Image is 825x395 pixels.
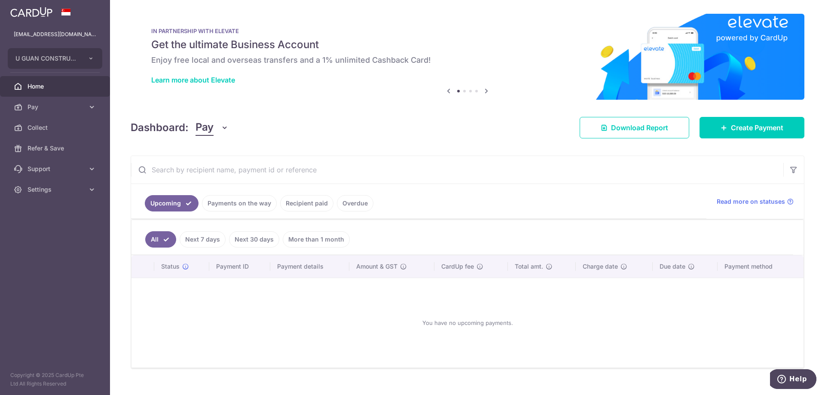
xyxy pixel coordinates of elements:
[27,144,84,153] span: Refer & Save
[196,119,214,136] span: Pay
[717,197,785,206] span: Read more on statuses
[19,6,37,14] span: Help
[717,197,794,206] a: Read more on statuses
[611,122,668,133] span: Download Report
[131,14,804,100] img: Renovation banner
[718,255,804,278] th: Payment method
[209,255,270,278] th: Payment ID
[15,54,79,63] span: U GUAN CONSTRUCTION PTE. LTD.
[700,117,804,138] a: Create Payment
[131,156,783,184] input: Search by recipient name, payment id or reference
[27,185,84,194] span: Settings
[583,262,618,271] span: Charge date
[280,195,333,211] a: Recipient paid
[161,262,180,271] span: Status
[10,7,52,17] img: CardUp
[27,103,84,111] span: Pay
[337,195,373,211] a: Overdue
[145,195,199,211] a: Upcoming
[202,195,277,211] a: Payments on the way
[151,28,784,34] p: IN PARTNERSHIP WITH ELEVATE
[142,285,793,361] div: You have no upcoming payments.
[145,231,176,248] a: All
[151,38,784,52] h5: Get the ultimate Business Account
[229,231,279,248] a: Next 30 days
[8,48,102,69] button: U GUAN CONSTRUCTION PTE. LTD.
[151,76,235,84] a: Learn more about Elevate
[270,255,349,278] th: Payment details
[441,262,474,271] span: CardUp fee
[27,123,84,132] span: Collect
[580,117,689,138] a: Download Report
[27,165,84,173] span: Support
[151,55,784,65] h6: Enjoy free local and overseas transfers and a 1% unlimited Cashback Card!
[27,82,84,91] span: Home
[770,369,816,391] iframe: Opens a widget where you can find more information
[180,231,226,248] a: Next 7 days
[731,122,783,133] span: Create Payment
[515,262,543,271] span: Total amt.
[356,262,397,271] span: Amount & GST
[196,119,229,136] button: Pay
[131,120,189,135] h4: Dashboard:
[283,231,350,248] a: More than 1 month
[660,262,685,271] span: Due date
